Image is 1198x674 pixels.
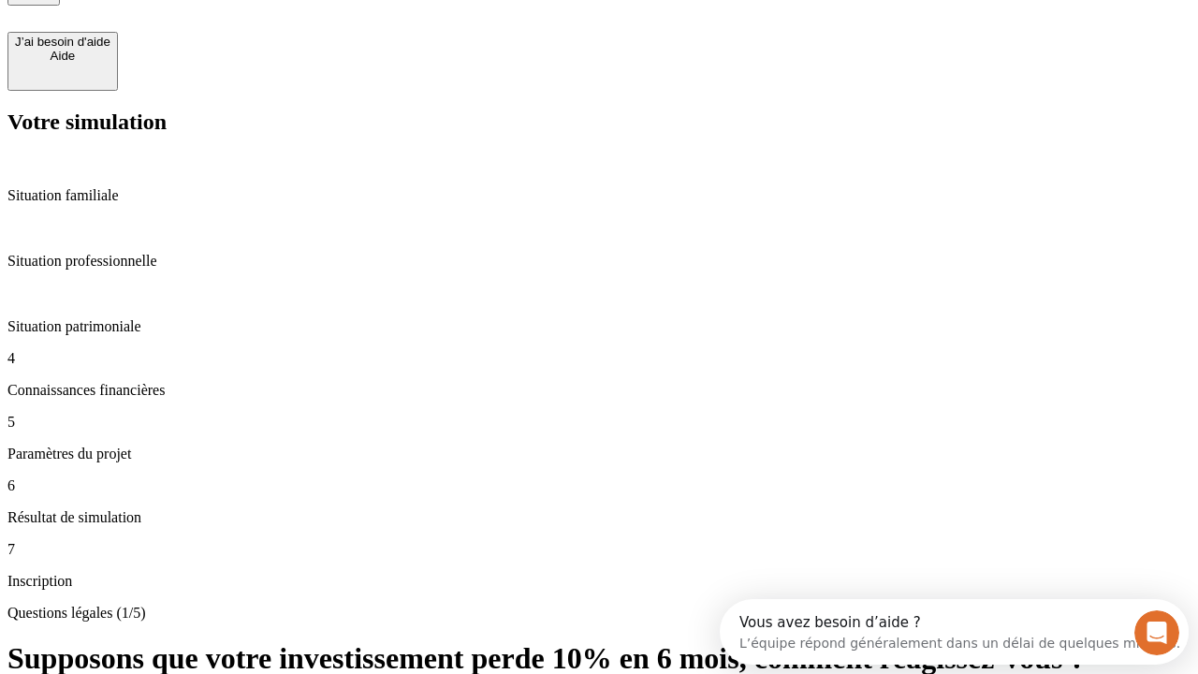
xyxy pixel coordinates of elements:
p: Inscription [7,573,1191,590]
p: Situation professionnelle [7,253,1191,270]
p: 4 [7,350,1191,367]
p: 7 [7,541,1191,558]
div: Aide [15,49,110,63]
div: Vous avez besoin d’aide ? [20,16,460,31]
div: J’ai besoin d'aide [15,35,110,49]
div: L’équipe répond généralement dans un délai de quelques minutes. [20,31,460,51]
p: Résultat de simulation [7,509,1191,526]
p: Questions légales (1/5) [7,605,1191,622]
p: Connaissances financières [7,382,1191,399]
iframe: Intercom live chat discovery launcher [720,599,1189,665]
p: 6 [7,477,1191,494]
p: Paramètres du projet [7,446,1191,462]
p: Situation familiale [7,187,1191,204]
p: Situation patrimoniale [7,318,1191,335]
button: J’ai besoin d'aideAide [7,32,118,91]
iframe: Intercom live chat [1134,610,1179,655]
h2: Votre simulation [7,110,1191,135]
p: 5 [7,414,1191,431]
div: Ouvrir le Messenger Intercom [7,7,516,59]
